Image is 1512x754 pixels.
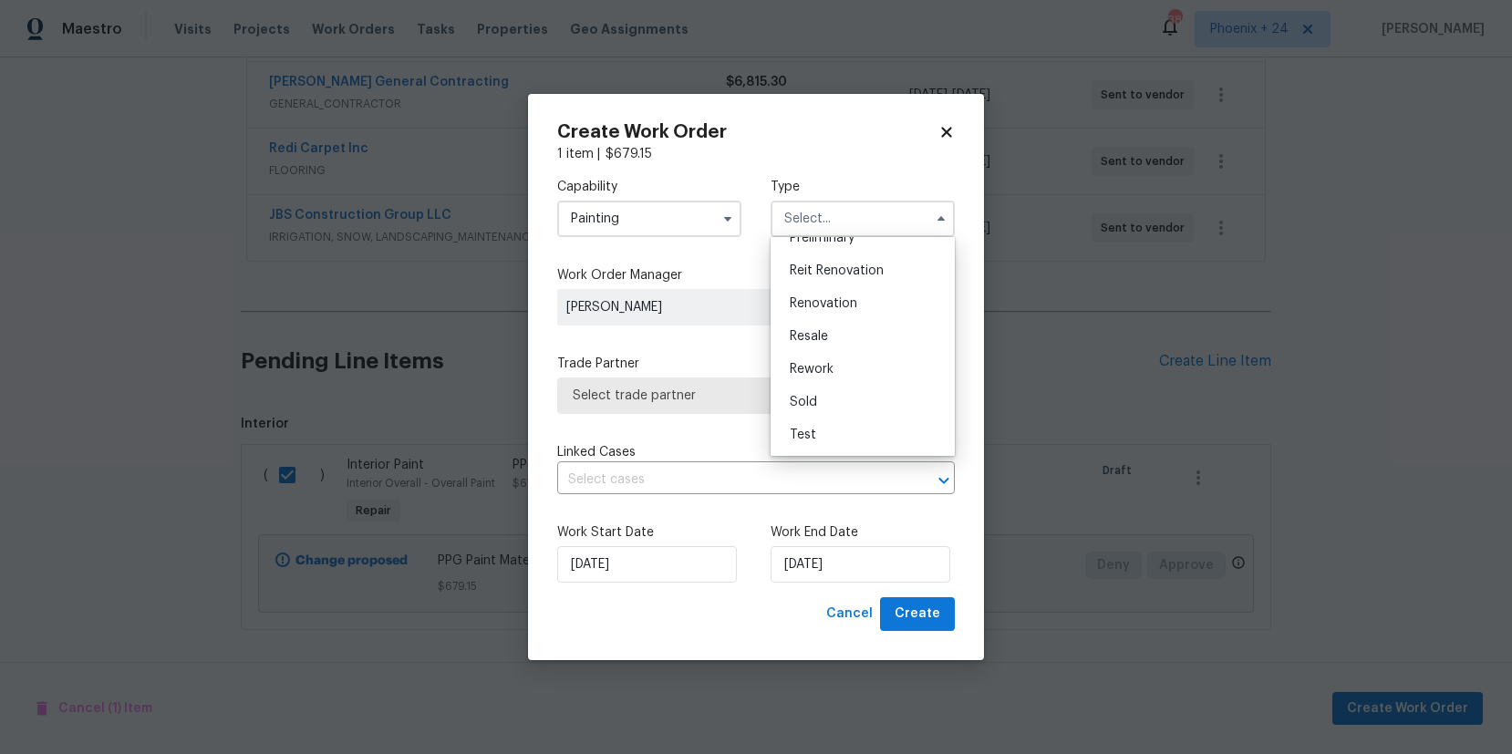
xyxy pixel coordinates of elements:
[771,523,955,542] label: Work End Date
[566,298,829,316] span: [PERSON_NAME]
[895,603,940,625] span: Create
[930,208,952,230] button: Hide options
[790,232,854,244] span: Preliminary
[557,546,737,583] input: M/D/YYYY
[880,597,955,631] button: Create
[819,597,880,631] button: Cancel
[790,330,828,343] span: Resale
[606,148,652,160] span: $ 679.15
[790,264,884,277] span: Reit Renovation
[557,201,741,237] input: Select...
[557,145,955,163] div: 1 item |
[771,201,955,237] input: Select...
[790,396,817,408] span: Sold
[717,208,739,230] button: Show options
[557,523,741,542] label: Work Start Date
[790,297,857,310] span: Renovation
[771,546,950,583] input: M/D/YYYY
[771,178,955,196] label: Type
[557,355,955,373] label: Trade Partner
[557,266,955,284] label: Work Order Manager
[557,466,904,494] input: Select cases
[826,603,873,625] span: Cancel
[573,387,939,405] span: Select trade partner
[790,429,816,441] span: Test
[557,123,938,141] h2: Create Work Order
[557,178,741,196] label: Capability
[790,363,834,376] span: Rework
[931,468,957,493] button: Open
[557,443,636,461] span: Linked Cases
